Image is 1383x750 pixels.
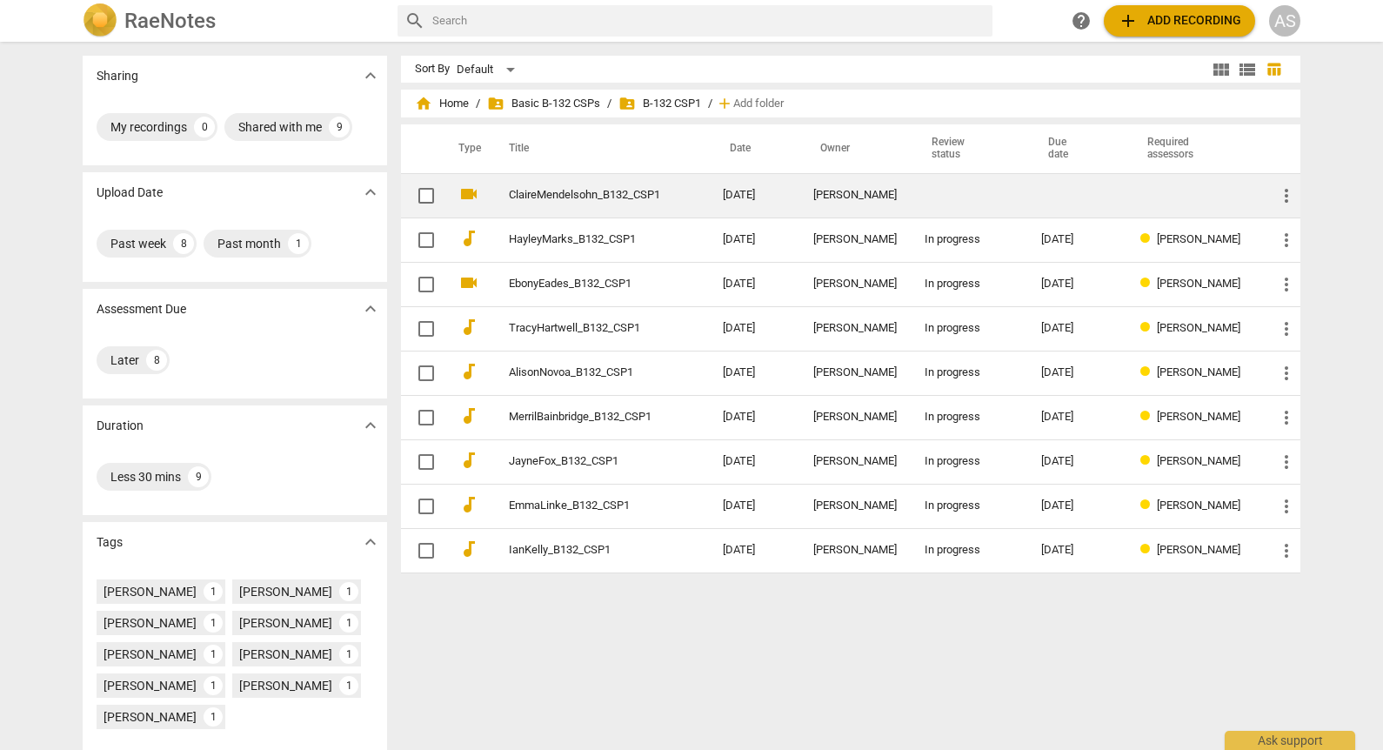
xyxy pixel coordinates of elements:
[1157,232,1240,245] span: [PERSON_NAME]
[813,366,897,379] div: [PERSON_NAME]
[813,499,897,512] div: [PERSON_NAME]
[357,529,384,555] button: Show more
[415,95,469,112] span: Home
[1276,496,1297,517] span: more_vert
[1237,59,1258,80] span: view_list
[239,583,332,600] div: [PERSON_NAME]
[339,613,358,633] div: 1
[1140,410,1157,423] span: Review status: in progress
[458,450,479,471] span: audiotrack
[432,7,985,35] input: Search
[97,184,163,202] p: Upload Date
[925,322,1013,335] div: In progress
[173,233,194,254] div: 8
[458,272,479,293] span: videocam
[813,322,897,335] div: [PERSON_NAME]
[104,583,197,600] div: [PERSON_NAME]
[1041,233,1112,246] div: [DATE]
[509,455,660,468] a: JayneFox_B132_CSP1
[458,184,479,204] span: videocam
[925,366,1013,379] div: In progress
[110,352,139,369] div: Later
[716,95,733,112] span: add
[1041,366,1112,379] div: [DATE]
[1157,543,1240,556] span: [PERSON_NAME]
[339,676,358,695] div: 1
[1266,61,1282,77] span: table_chart
[1276,452,1297,472] span: more_vert
[813,411,897,424] div: [PERSON_NAME]
[1211,59,1232,80] span: view_module
[1276,185,1297,206] span: more_vert
[1208,57,1234,83] button: Tile view
[1104,5,1255,37] button: Upload
[709,528,799,573] td: [DATE]
[1157,499,1240,512] span: [PERSON_NAME]
[357,412,384,439] button: Show more
[509,366,660,379] a: AlisonNovoa_B132_CSP1
[1260,57,1286,83] button: Table view
[1066,5,1097,37] a: Help
[509,544,660,557] a: IanKelly_B132_CSP1
[357,179,384,205] button: Show more
[360,182,381,203] span: expand_more
[1157,410,1240,423] span: [PERSON_NAME]
[925,411,1013,424] div: In progress
[509,278,660,291] a: EbonyEades_B132_CSP1
[618,95,636,112] span: folder_shared
[487,95,504,112] span: folder_shared
[444,124,488,173] th: Type
[925,278,1013,291] div: In progress
[239,614,332,632] div: [PERSON_NAME]
[204,613,223,633] div: 1
[1157,365,1240,378] span: [PERSON_NAME]
[458,539,479,559] span: audiotrack
[1276,540,1297,561] span: more_vert
[607,97,611,110] span: /
[104,646,197,663] div: [PERSON_NAME]
[1140,543,1157,556] span: Review status: in progress
[110,118,187,136] div: My recordings
[813,544,897,557] div: [PERSON_NAME]
[124,9,216,33] h2: RaeNotes
[1157,277,1240,290] span: [PERSON_NAME]
[709,218,799,262] td: [DATE]
[104,677,197,694] div: [PERSON_NAME]
[415,63,450,76] div: Sort By
[1225,731,1355,750] div: Ask support
[709,351,799,395] td: [DATE]
[509,322,660,335] a: TracyHartwell_B132_CSP1
[458,317,479,338] span: audiotrack
[709,395,799,439] td: [DATE]
[97,533,123,552] p: Tags
[709,306,799,351] td: [DATE]
[357,296,384,322] button: Show more
[925,544,1013,557] div: In progress
[83,3,117,38] img: Logo
[188,466,209,487] div: 9
[104,708,197,726] div: [PERSON_NAME]
[925,233,1013,246] div: In progress
[204,582,223,601] div: 1
[509,189,660,202] a: ClaireMendelsohn_B132_CSP1
[1269,5,1300,37] div: AS
[357,63,384,89] button: Show more
[97,67,138,85] p: Sharing
[146,350,167,371] div: 8
[1140,277,1157,290] span: Review status: in progress
[911,124,1027,173] th: Review status
[458,361,479,382] span: audiotrack
[1276,274,1297,295] span: more_vert
[1276,230,1297,251] span: more_vert
[204,676,223,695] div: 1
[204,645,223,664] div: 1
[1041,411,1112,424] div: [DATE]
[329,117,350,137] div: 9
[1140,454,1157,467] span: Review status: in progress
[1157,454,1240,467] span: [PERSON_NAME]
[1118,10,1139,31] span: add
[360,65,381,86] span: expand_more
[288,233,309,254] div: 1
[1041,455,1112,468] div: [DATE]
[458,228,479,249] span: audiotrack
